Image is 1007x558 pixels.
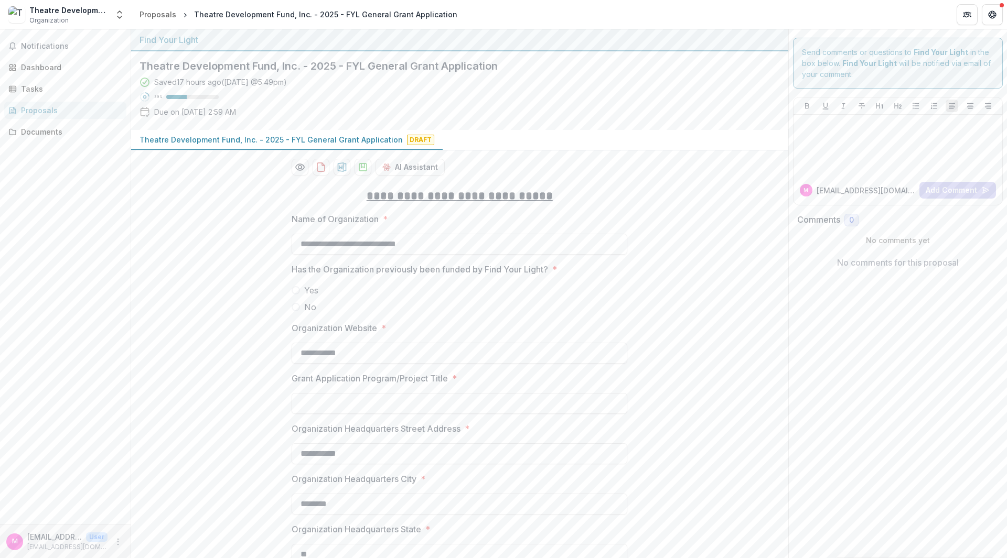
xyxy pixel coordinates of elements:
[12,538,18,545] div: mallorym@tdf.org
[855,100,868,112] button: Strike
[842,59,897,68] strong: Find Your Light
[154,76,287,87] div: Saved 17 hours ago ( [DATE] @ 5:49pm )
[928,100,940,112] button: Ordered List
[4,102,126,119] a: Proposals
[407,135,434,145] span: Draft
[29,16,69,25] span: Organization
[819,100,832,112] button: Underline
[4,38,126,54] button: Notifications
[27,531,82,542] p: [EMAIL_ADDRESS][DOMAIN_NAME]
[982,100,994,112] button: Align Right
[135,7,180,22] a: Proposals
[140,9,176,20] div: Proposals
[154,93,162,101] p: 39 %
[946,100,958,112] button: Align Left
[892,100,904,112] button: Heading 2
[837,100,850,112] button: Italicize
[964,100,977,112] button: Align Center
[21,126,118,137] div: Documents
[292,523,421,535] p: Organization Headquarters State
[4,59,126,76] a: Dashboard
[801,100,813,112] button: Bold
[194,9,457,20] div: Theatre Development Fund, Inc. - 2025 - FYL General Grant Application
[4,80,126,97] a: Tasks
[112,4,127,25] button: Open entity switcher
[86,532,108,542] p: User
[957,4,978,25] button: Partners
[355,159,371,176] button: download-proposal
[292,422,460,435] p: Organization Headquarters Street Address
[4,123,126,140] a: Documents
[27,542,108,552] p: [EMAIL_ADDRESS][DOMAIN_NAME]
[793,38,1003,89] div: Send comments or questions to in the box below. will be notified via email of your comment.
[804,188,808,193] div: mallorym@tdf.org
[919,182,996,199] button: Add Comment
[292,213,379,225] p: Name of Organization
[21,42,122,51] span: Notifications
[334,159,350,176] button: download-proposal
[29,5,108,16] div: Theatre Development Fund, Inc.
[292,322,377,334] p: Organization Website
[849,216,854,225] span: 0
[797,235,999,246] p: No comments yet
[21,105,118,116] div: Proposals
[112,535,124,548] button: More
[21,83,118,94] div: Tasks
[154,106,236,117] p: Due on [DATE] 2:59 AM
[292,473,416,485] p: Organization Headquarters City
[797,215,840,225] h2: Comments
[817,185,916,196] p: [EMAIL_ADDRESS][DOMAIN_NAME]
[837,256,959,269] p: No comments for this proposal
[304,284,318,297] span: Yes
[914,48,968,57] strong: Find Your Light
[140,34,780,46] div: Find Your Light
[304,301,316,313] span: No
[909,100,922,112] button: Bullet List
[8,6,25,23] img: Theatre Development Fund, Inc.
[292,263,548,276] p: Has the Organization previously been funded by Find Your Light?
[313,159,329,176] button: download-proposal
[140,60,763,72] h2: Theatre Development Fund, Inc. - 2025 - FYL General Grant Application
[873,100,886,112] button: Heading 1
[292,372,448,385] p: Grant Application Program/Project Title
[140,134,403,145] p: Theatre Development Fund, Inc. - 2025 - FYL General Grant Application
[376,159,445,176] button: AI Assistant
[292,159,308,176] button: Preview 5f871864-c48a-4219-8f8c-e97e239debfc-0.pdf
[982,4,1003,25] button: Get Help
[21,62,118,73] div: Dashboard
[135,7,462,22] nav: breadcrumb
